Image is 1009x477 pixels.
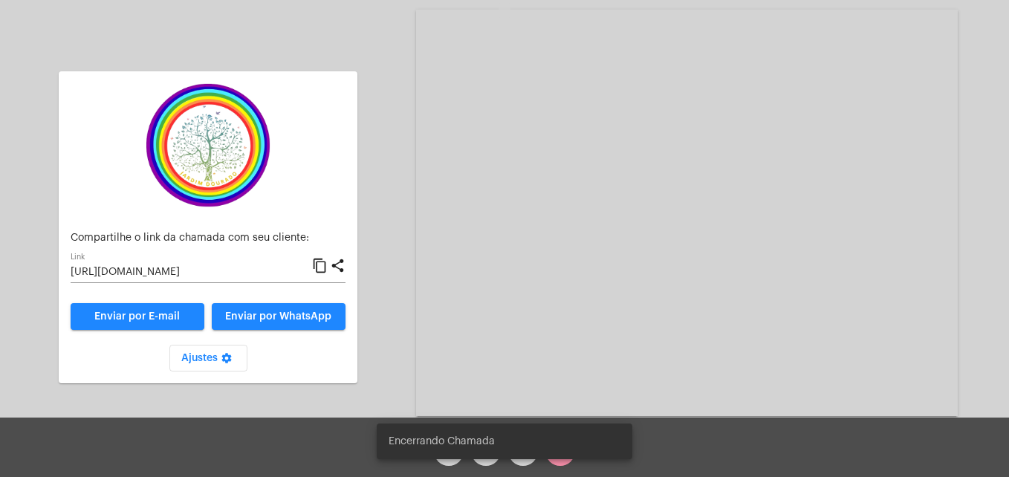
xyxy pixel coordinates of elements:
span: Encerrando Chamada [389,434,495,449]
img: c337f8d0-2252-6d55-8527-ab50248c0d14.png [134,83,282,207]
button: Ajustes [169,345,247,371]
button: Enviar por WhatsApp [212,303,345,330]
span: Enviar por WhatsApp [226,311,332,322]
a: Enviar por E-mail [71,303,204,330]
mat-icon: settings [218,352,236,370]
span: Enviar por E-mail [95,311,181,322]
span: Ajustes [181,353,236,363]
mat-icon: share [330,257,345,275]
mat-icon: content_copy [312,257,328,275]
p: Compartilhe o link da chamada com seu cliente: [71,233,345,244]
